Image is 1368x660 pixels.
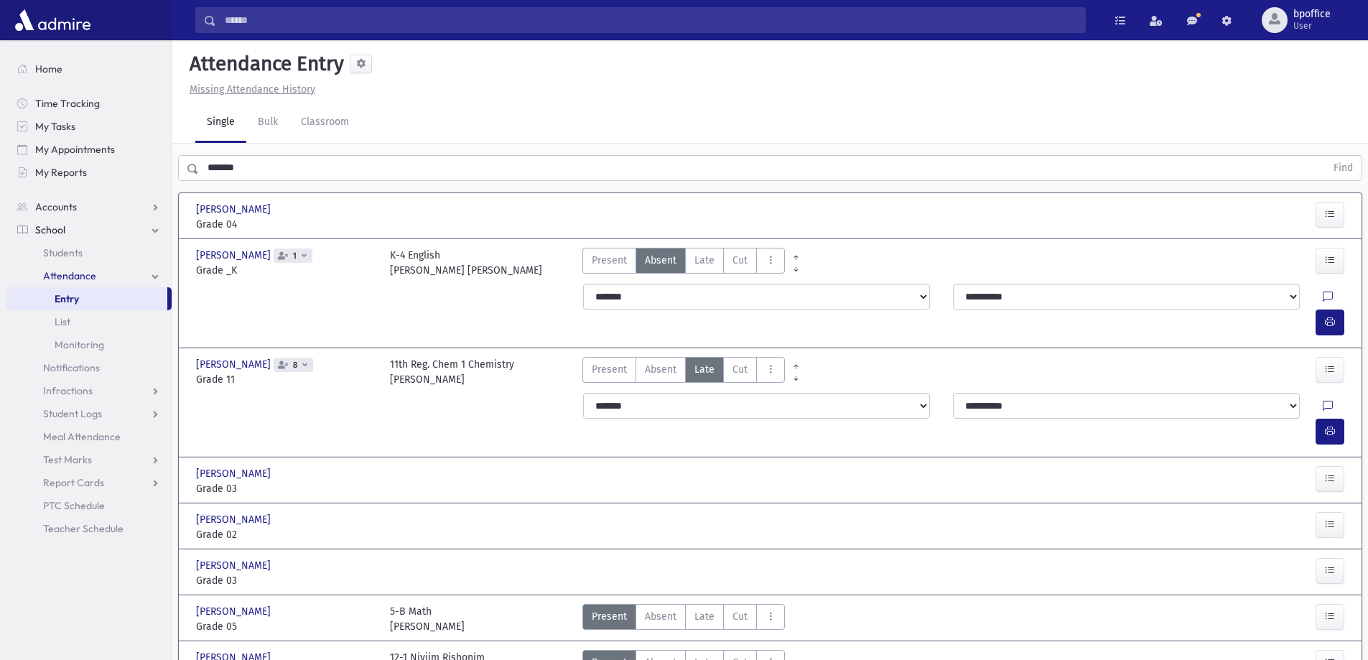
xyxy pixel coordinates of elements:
[6,471,172,494] a: Report Cards
[6,161,172,184] a: My Reports
[43,407,102,420] span: Student Logs
[592,362,627,377] span: Present
[582,604,785,634] div: AttTypes
[196,527,376,542] span: Grade 02
[43,499,105,512] span: PTC Schedule
[6,517,172,540] a: Teacher Schedule
[196,248,274,263] span: [PERSON_NAME]
[6,333,172,356] a: Monitoring
[6,287,167,310] a: Entry
[6,425,172,448] a: Meal Attendance
[6,356,172,379] a: Notifications
[190,83,315,96] u: Missing Attendance History
[196,202,274,217] span: [PERSON_NAME]
[55,292,79,305] span: Entry
[246,103,289,143] a: Bulk
[592,609,627,624] span: Present
[290,251,299,261] span: 1
[35,97,100,110] span: Time Tracking
[35,143,115,156] span: My Appointments
[6,310,172,333] a: List
[6,264,172,287] a: Attendance
[582,248,785,278] div: AttTypes
[6,138,172,161] a: My Appointments
[1293,9,1331,20] span: bpoffice
[732,253,748,268] span: Cut
[6,241,172,264] a: Students
[196,512,274,527] span: [PERSON_NAME]
[196,619,376,634] span: Grade 05
[694,362,715,377] span: Late
[582,357,785,387] div: AttTypes
[184,52,344,76] h5: Attendance Entry
[6,448,172,471] a: Test Marks
[43,361,100,374] span: Notifications
[694,609,715,624] span: Late
[1293,20,1331,32] span: User
[694,253,715,268] span: Late
[6,218,172,241] a: School
[43,384,93,397] span: Infractions
[43,269,96,282] span: Attendance
[43,476,104,489] span: Report Cards
[11,6,94,34] img: AdmirePro
[732,609,748,624] span: Cut
[216,7,1085,33] input: Search
[196,558,274,573] span: [PERSON_NAME]
[6,115,172,138] a: My Tasks
[196,263,376,278] span: Grade _K
[289,103,360,143] a: Classroom
[1325,156,1362,180] button: Find
[6,379,172,402] a: Infractions
[43,246,83,259] span: Students
[390,604,465,634] div: 5-B Math [PERSON_NAME]
[43,453,92,466] span: Test Marks
[6,57,172,80] a: Home
[196,217,376,232] span: Grade 04
[290,361,300,370] span: 8
[645,362,676,377] span: Absent
[196,466,274,481] span: [PERSON_NAME]
[6,494,172,517] a: PTC Schedule
[55,315,70,328] span: List
[43,430,121,443] span: Meal Attendance
[35,166,87,179] span: My Reports
[645,609,676,624] span: Absent
[195,103,246,143] a: Single
[592,253,627,268] span: Present
[196,481,376,496] span: Grade 03
[196,372,376,387] span: Grade 11
[35,200,77,213] span: Accounts
[43,522,124,535] span: Teacher Schedule
[6,402,172,425] a: Student Logs
[55,338,104,351] span: Monitoring
[390,248,542,278] div: K-4 English [PERSON_NAME] [PERSON_NAME]
[35,223,65,236] span: School
[196,604,274,619] span: [PERSON_NAME]
[6,195,172,218] a: Accounts
[196,573,376,588] span: Grade 03
[35,62,62,75] span: Home
[645,253,676,268] span: Absent
[6,92,172,115] a: Time Tracking
[732,362,748,377] span: Cut
[35,120,75,133] span: My Tasks
[196,357,274,372] span: [PERSON_NAME]
[390,357,514,387] div: 11th Reg. Chem 1 Chemistry [PERSON_NAME]
[184,83,315,96] a: Missing Attendance History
